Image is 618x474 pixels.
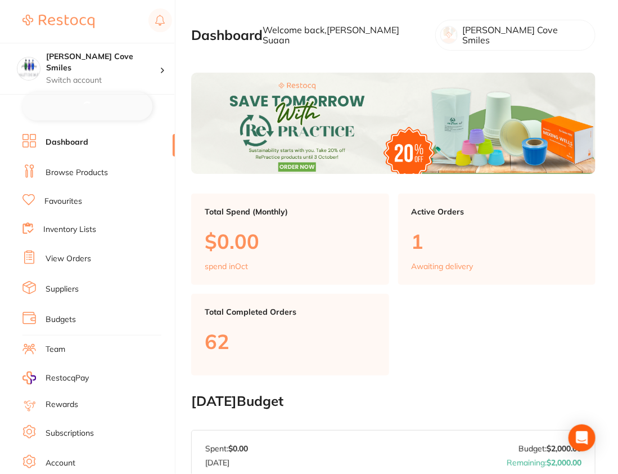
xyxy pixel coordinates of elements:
[191,194,389,285] a: Total Spend (Monthly)$0.00spend inOct
[22,8,94,34] a: Restocq Logo
[46,373,89,384] span: RestocqPay
[547,458,581,468] strong: $2,000.00
[205,444,248,453] p: Spent:
[44,196,82,207] a: Favourites
[263,25,426,46] p: Welcome back, [PERSON_NAME] Suaan
[43,224,96,235] a: Inventory Lists
[412,207,583,216] p: Active Orders
[46,137,88,148] a: Dashboard
[46,75,160,86] p: Switch account
[569,424,596,451] div: Open Intercom Messenger
[46,314,76,325] a: Budgets
[46,458,75,469] a: Account
[46,253,91,265] a: View Orders
[205,330,376,353] p: 62
[191,73,596,174] img: Dashboard
[518,444,581,453] p: Budget:
[205,454,248,467] p: [DATE]
[46,399,78,410] a: Rewards
[398,194,596,285] a: Active Orders1Awaiting delivery
[462,25,586,46] p: [PERSON_NAME] Cove Smiles
[46,344,65,355] a: Team
[412,230,583,253] p: 1
[205,230,376,253] p: $0.00
[507,454,581,467] p: Remaining:
[205,307,376,316] p: Total Completed Orders
[547,444,581,454] strong: $2,000.00
[46,167,108,178] a: Browse Products
[412,262,473,271] p: Awaiting delivery
[22,15,94,28] img: Restocq Logo
[228,444,248,454] strong: $0.00
[191,28,263,43] h2: Dashboard
[17,57,40,80] img: Hallett Cove Smiles
[46,51,160,73] h4: Hallett Cove Smiles
[22,372,36,384] img: RestocqPay
[22,372,89,384] a: RestocqPay
[205,207,376,216] p: Total Spend (Monthly)
[46,284,79,295] a: Suppliers
[205,262,248,271] p: spend in Oct
[46,428,94,439] a: Subscriptions
[191,294,389,375] a: Total Completed Orders62
[191,393,596,409] h2: [DATE] Budget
